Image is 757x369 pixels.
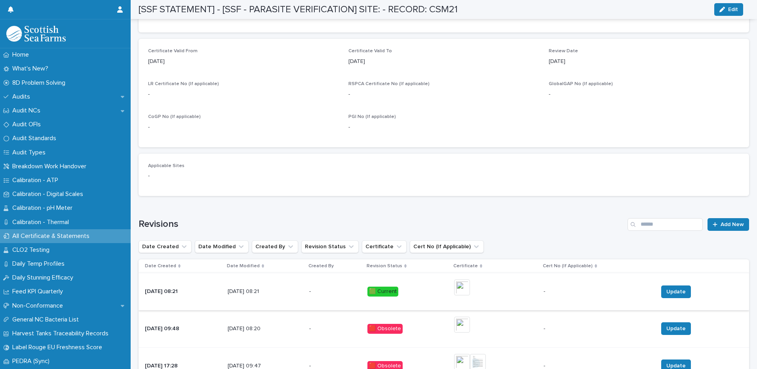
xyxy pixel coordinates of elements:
[549,82,613,86] span: GlobalGAP No (If applicable)
[453,262,478,270] p: Certificate
[195,240,249,253] button: Date Modified
[301,240,359,253] button: Revision Status
[145,288,221,295] p: [DATE] 08:21
[628,218,703,231] input: Search
[9,358,56,365] p: PEDRA (Sync)
[6,26,66,42] img: mMrefqRFQpe26GRNOUkG
[348,123,539,131] p: -
[148,114,201,119] span: CoGP No (If applicable)
[714,3,743,16] button: Edit
[145,325,221,332] p: [DATE] 09:48
[367,287,398,297] div: 🟩 Current
[348,82,430,86] span: RSPCA Certificate No (If applicable)
[9,177,65,184] p: Calibration - ATP
[543,262,593,270] p: Cert No (If Applicable)
[9,190,89,198] p: Calibration - Digital Scales
[9,260,71,268] p: Daily Temp Profiles
[661,285,691,298] button: Update
[148,172,740,180] p: -
[549,90,740,99] p: -
[549,57,740,66] p: [DATE]
[9,204,79,212] p: Calibration - pH Meter
[148,57,339,66] p: [DATE]
[148,164,184,168] span: Applicable Sites
[9,246,56,254] p: CLO2 Testing
[661,322,691,335] button: Update
[9,65,55,72] p: What's New?
[148,123,339,131] p: -
[9,79,72,87] p: 8D Problem Solving
[348,49,392,53] span: Certificate Valid To
[148,49,198,53] span: Certificate Valid From
[145,262,176,270] p: Date Created
[9,302,69,310] p: Non-Conformance
[9,330,115,337] p: Harvest Tanks Traceability Records
[139,219,624,230] h1: Revisions
[148,90,339,99] p: -
[367,324,403,334] div: 🟥 Obsolete
[9,149,52,156] p: Audit Types
[308,262,334,270] p: Created By
[9,274,80,282] p: Daily Stunning Efficacy
[139,240,192,253] button: Date Created
[728,7,738,12] span: Edit
[9,107,47,114] p: Audit NCs
[721,222,744,227] span: Add New
[549,49,578,53] span: Review Date
[410,240,484,253] button: Cert No (If Applicable)
[148,82,219,86] span: LR Certificate No (If applicable)
[9,288,69,295] p: Feed KPI Quarterly
[348,114,396,119] span: PGI No (If applicable)
[348,57,539,66] p: [DATE]
[9,232,96,240] p: All Certificate & Statements
[9,219,75,226] p: Calibration - Thermal
[309,325,361,332] p: -
[139,273,749,310] tr: [DATE] 08:21[DATE] 08:21-🟩 Current-- Update
[666,288,686,296] span: Update
[9,163,93,170] p: Breakdown Work Handover
[666,325,686,333] span: Update
[9,121,47,128] p: Audit OFIs
[228,288,303,295] p: [DATE] 08:21
[139,4,458,15] h2: [SSF STATEMENT] - [SSF - PARASITE VERIFICATION] SITE: - RECORD: CSM21
[544,324,547,332] p: -
[9,135,63,142] p: Audit Standards
[9,51,35,59] p: Home
[9,93,36,101] p: Audits
[544,287,547,295] p: -
[348,90,539,99] p: -
[309,288,361,295] p: -
[227,262,260,270] p: Date Modified
[252,240,298,253] button: Created By
[9,344,108,351] p: Label Rouge EU Freshness Score
[708,218,749,231] a: Add New
[9,316,85,323] p: General NC Bacteria List
[362,240,407,253] button: Certificate
[367,262,402,270] p: Revision Status
[139,310,749,348] tr: [DATE] 09:48[DATE] 08:20-🟥 Obsolete-- Update
[228,325,303,332] p: [DATE] 08:20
